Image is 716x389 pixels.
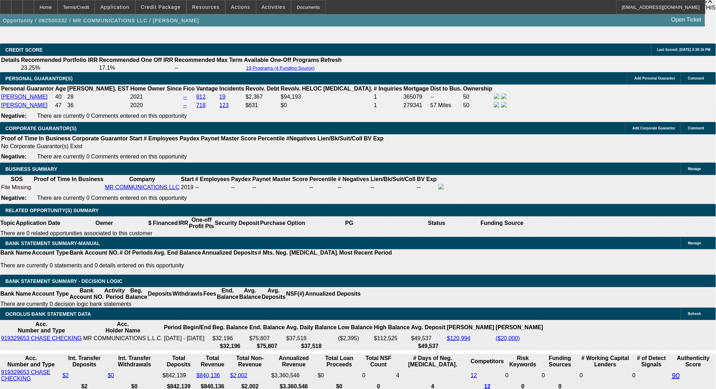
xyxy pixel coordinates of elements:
span: Manage [688,167,701,171]
td: $631 [245,101,280,109]
a: -- [183,102,187,108]
button: Credit Package [136,0,186,14]
td: 36 [67,101,129,109]
th: Account Type [31,249,69,256]
b: Fico [183,86,195,92]
td: 2019 [181,184,194,191]
b: Dist to Bus. [431,86,462,92]
span: BANK STATEMENT SUMMARY-MANUAL [5,240,100,246]
a: 90 [672,372,680,379]
b: #Negatives [286,135,316,141]
th: One-off Profit Pts [189,216,214,230]
a: $0 [108,372,114,378]
b: # Inquiries [374,86,402,92]
span: Comment [688,126,704,130]
div: $3,360,546 [271,372,316,379]
th: Acc. Holder Name [83,321,163,334]
th: Total Loan Proceeds [318,355,361,368]
th: Account Type [31,287,69,301]
td: MR COMMUNICATIONS L.L.C. [83,335,163,342]
th: Proof of Time In Business [1,135,71,142]
span: 2021 [130,94,143,100]
th: Int. Transfer Deposits [62,355,107,368]
td: $0 [280,101,373,109]
b: Company [129,176,155,182]
th: $49,537 [411,343,446,350]
th: Beg. Balance [125,287,147,301]
td: $94,193 [280,93,373,101]
th: Withdrawls [172,287,203,301]
b: Start [181,176,194,182]
td: $32,196 [212,335,248,342]
span: 2020 [130,102,143,108]
b: Negative: [1,153,26,159]
b: Paydex [231,176,251,182]
th: SOS [1,176,33,183]
td: 23.25% [20,64,98,71]
b: Ownership [463,86,492,92]
b: Mortgage [404,86,429,92]
a: 123 [219,102,229,108]
td: 1 [373,101,402,109]
td: -- [417,184,437,191]
button: Actions [226,0,256,14]
div: File Missing. [1,184,32,191]
th: End. Balance [249,321,285,334]
span: Application [100,4,129,10]
a: $120,994 [447,335,471,341]
b: Paydex [180,135,200,141]
th: Total Revenue [196,355,229,368]
th: Status [393,216,480,230]
td: -- [430,93,462,101]
a: 812 [196,94,206,100]
th: Recommended Max Term [174,57,243,64]
span: Activities [262,4,286,10]
th: Avg. End Balance [153,249,202,256]
th: $37,518 [286,343,337,350]
td: 0 [542,369,579,382]
td: $75,807 [249,335,285,342]
td: ($2,395) [338,335,373,342]
button: Activities [256,0,291,14]
a: MR COMMUNICATIONS LLC [105,184,179,190]
span: Manage [688,241,701,245]
b: Lien/Bk/Suit/Coll [318,135,362,141]
span: Bank Statement Summary - Decision Logic [5,278,123,284]
th: Recommended One Off IRR [99,57,173,64]
td: $112,525 [374,335,410,342]
a: ($20,000) [496,335,520,341]
td: $49,537 [411,335,446,342]
b: # Negatives [338,176,369,182]
span: Comment [688,76,704,80]
img: facebook-icon.png [494,102,499,108]
b: [PERSON_NAME]. EST [67,86,129,92]
b: BV Exp [364,135,384,141]
img: facebook-icon.png [438,184,444,190]
th: Most Recent Period [339,249,392,256]
th: Activity Period [104,287,125,301]
img: facebook-icon.png [494,93,499,99]
th: Low Balance [338,321,373,334]
b: Negative: [1,195,26,201]
th: # Days of Neg. [MEDICAL_DATA]. [396,355,470,368]
th: Funding Source [480,216,524,230]
td: -- [370,184,416,191]
th: Avg. Deposit [411,321,446,334]
td: 28 [67,93,129,101]
span: 0 [580,372,583,378]
a: $840,136 [196,372,220,378]
th: # Working Capital Lenders [579,355,631,368]
th: $75,807 [249,343,285,350]
th: Available One-Off Programs [244,57,320,64]
img: linkedin-icon.png [501,93,507,99]
th: Authenticity Score [672,355,716,368]
td: 50 [463,93,493,101]
span: OCROLUS BANK STATEMENT DATA [5,311,91,317]
th: # of Detect Signals [632,355,671,368]
span: There are currently 0 Comments entered on this opportunity [37,195,187,201]
div: -- [338,184,369,191]
td: [DATE] - [DATE] [164,335,211,342]
span: BUSINESS SUMMARY [5,166,57,172]
th: Total Non-Revenue [230,355,270,368]
a: 919329653 CHASE CHECKING [1,335,82,341]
